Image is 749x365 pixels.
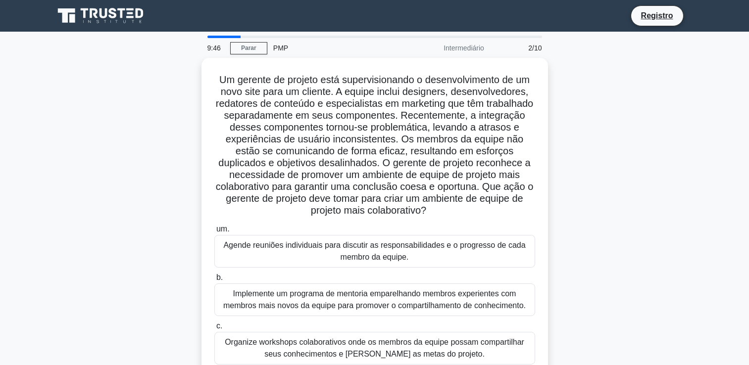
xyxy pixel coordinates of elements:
[214,283,535,316] div: Implemente um programa de mentoria emparelhando membros experientes com membros mais novos da equ...
[214,235,535,268] div: Agende reuniões individuais para discutir as responsabilidades e o progresso de cada membro da eq...
[216,225,230,233] span: um.
[403,38,490,58] div: Intermediário
[214,332,535,365] div: Organize workshops colaborativos onde os membros da equipe possam compartilhar seus conhecimentos...
[267,38,403,58] div: PMP
[635,9,679,22] a: Registro
[216,321,222,330] span: c.
[216,74,534,216] font: Um gerente de projeto está supervisionando o desenvolvimento de um novo site para um cliente. A e...
[230,42,267,54] a: Parar
[216,273,223,281] span: b.
[490,38,548,58] div: 2/10
[201,38,230,58] div: 9:46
